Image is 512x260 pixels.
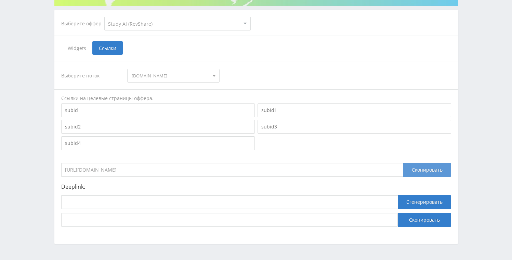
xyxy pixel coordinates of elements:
input: subid3 [258,120,451,134]
input: subid2 [61,120,255,134]
button: Скопировать [398,213,451,227]
span: Widgets [61,41,92,55]
div: Ссылки на целевые страницы оффера. [61,95,451,102]
div: Выберите оффер [61,21,104,26]
span: Ссылки [92,41,123,55]
input: subid4 [61,136,255,150]
button: Сгенерировать [398,195,451,209]
span: [DOMAIN_NAME] [132,69,209,82]
div: Выберите поток [61,69,121,83]
input: subid1 [258,103,451,117]
div: Скопировать [403,163,451,177]
input: subid [61,103,255,117]
p: Deeplink: [61,184,451,190]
